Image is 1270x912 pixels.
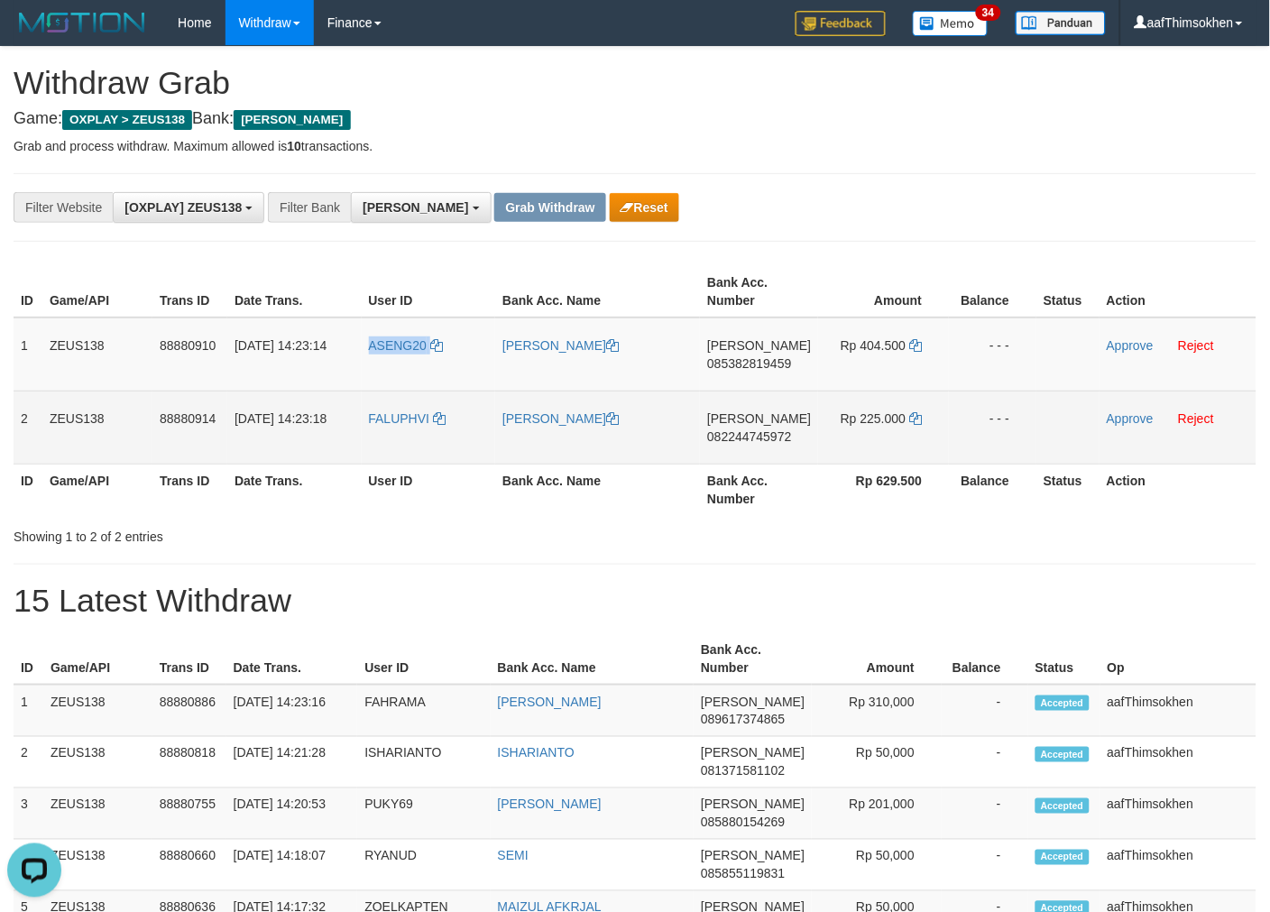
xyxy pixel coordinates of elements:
[491,633,695,685] th: Bank Acc. Name
[498,746,575,760] a: ISHARIANTO
[226,840,358,891] td: [DATE] 14:18:07
[113,192,264,223] button: [OXPLAY] ZEUS138
[942,737,1028,788] td: -
[498,797,602,812] a: [PERSON_NAME]
[62,110,192,130] span: OXPLAY > ZEUS138
[1178,411,1214,426] a: Reject
[42,391,152,464] td: ZEUS138
[42,464,152,515] th: Game/API
[152,633,226,685] th: Trans ID
[1028,633,1100,685] th: Status
[1016,11,1106,35] img: panduan.png
[909,338,922,353] a: Copy 404500 to clipboard
[43,840,152,891] td: ZEUS138
[43,737,152,788] td: ZEUS138
[369,411,446,426] a: FALUPHVI
[152,840,226,891] td: 88880660
[701,849,805,863] span: [PERSON_NAME]
[14,583,1256,619] h1: 15 Latest Withdraw
[43,633,152,685] th: Game/API
[701,867,785,881] span: Copy 085855119831 to clipboard
[701,695,805,709] span: [PERSON_NAME]
[502,338,619,353] a: [PERSON_NAME]
[14,266,42,318] th: ID
[14,464,42,515] th: ID
[362,464,496,515] th: User ID
[160,338,216,353] span: 88880910
[363,200,468,215] span: [PERSON_NAME]
[707,356,791,371] span: Copy 085382819459 to clipboard
[1100,266,1256,318] th: Action
[7,7,61,61] button: Open LiveChat chat widget
[913,11,989,36] img: Button%20Memo.svg
[369,411,430,426] span: FALUPHVI
[949,318,1036,392] td: - - -
[818,464,949,515] th: Rp 629.500
[14,192,113,223] div: Filter Website
[694,633,812,685] th: Bank Acc. Number
[701,797,805,812] span: [PERSON_NAME]
[1036,266,1100,318] th: Status
[1036,464,1100,515] th: Status
[498,695,602,709] a: [PERSON_NAME]
[14,633,43,685] th: ID
[1100,788,1256,840] td: aafThimsokhen
[234,110,350,130] span: [PERSON_NAME]
[357,685,490,737] td: FAHRAMA
[226,685,358,737] td: [DATE] 14:23:16
[369,338,443,353] a: ASENG20
[841,338,906,353] span: Rp 404.500
[495,266,700,318] th: Bank Acc. Name
[701,764,785,778] span: Copy 081371581102 to clipboard
[226,633,358,685] th: Date Trans.
[357,788,490,840] td: PUKY69
[14,788,43,840] td: 3
[268,192,351,223] div: Filter Bank
[1178,338,1214,353] a: Reject
[152,788,226,840] td: 88880755
[949,391,1036,464] td: - - -
[42,318,152,392] td: ZEUS138
[14,110,1256,128] h4: Game: Bank:
[235,338,327,353] span: [DATE] 14:23:14
[701,746,805,760] span: [PERSON_NAME]
[812,685,942,737] td: Rp 310,000
[1100,685,1256,737] td: aafThimsokhen
[369,338,428,353] span: ASENG20
[610,193,679,222] button: Reset
[942,840,1028,891] td: -
[227,464,361,515] th: Date Trans.
[287,139,301,153] strong: 10
[1107,411,1154,426] a: Approve
[1035,798,1090,814] span: Accepted
[1035,747,1090,762] span: Accepted
[818,266,949,318] th: Amount
[152,464,227,515] th: Trans ID
[1100,633,1256,685] th: Op
[14,685,43,737] td: 1
[14,520,516,546] div: Showing 1 to 2 of 2 entries
[502,411,619,426] a: [PERSON_NAME]
[14,65,1256,101] h1: Withdraw Grab
[841,411,906,426] span: Rp 225.000
[707,429,791,444] span: Copy 082244745972 to clipboard
[1035,696,1090,711] span: Accepted
[909,411,922,426] a: Copy 225000 to clipboard
[124,200,242,215] span: [OXPLAY] ZEUS138
[1107,338,1154,353] a: Approve
[812,633,942,685] th: Amount
[1035,850,1090,865] span: Accepted
[494,193,605,222] button: Grab Withdraw
[43,788,152,840] td: ZEUS138
[43,685,152,737] td: ZEUS138
[812,737,942,788] td: Rp 50,000
[498,849,529,863] a: SEMI
[357,840,490,891] td: RYANUD
[942,633,1028,685] th: Balance
[14,137,1256,155] p: Grab and process withdraw. Maximum allowed is transactions.
[700,464,818,515] th: Bank Acc. Number
[701,713,785,727] span: Copy 089617374865 to clipboard
[949,464,1036,515] th: Balance
[235,411,327,426] span: [DATE] 14:23:18
[949,266,1036,318] th: Balance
